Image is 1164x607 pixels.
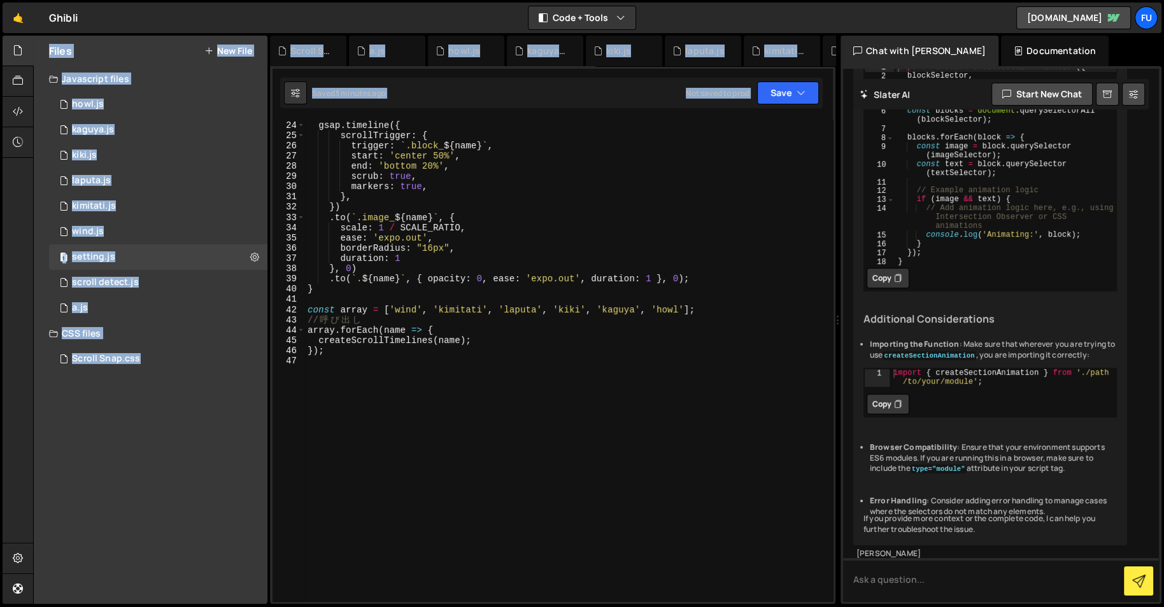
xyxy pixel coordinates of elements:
div: kiki.js [606,45,631,57]
div: kaguya.js [527,45,568,57]
div: 37 [273,253,305,263]
div: Scroll Snap.css [72,353,140,365]
div: 17069/46978.js [49,193,267,219]
div: howl.js [72,99,104,110]
div: 27 [273,151,305,161]
div: 41 [273,294,305,304]
div: kaguya.js [72,124,114,136]
li: : Consider adding error handling to manage cases where the selectors do not match any elements. [870,496,1117,517]
div: 14 [865,204,894,231]
code: createSectionAnimation [883,351,976,360]
div: 17069/47028.js [49,168,267,193]
strong: Importing the Function [870,338,960,349]
strong: Browser Compatibility [870,442,957,452]
div: 40 [273,284,305,294]
div: 38 [273,263,305,274]
div: [PERSON_NAME] [856,548,1124,559]
div: Chat with [PERSON_NAME] [841,36,998,66]
div: laputa.js [72,175,111,186]
div: 47 [273,356,305,366]
div: scroll detect.js [72,277,139,288]
div: 7 [865,125,894,134]
div: kiki.js [72,150,97,161]
button: Code + Tools [529,6,635,29]
div: 16 [865,239,894,248]
button: Start new chat [991,83,1093,106]
div: 15 [865,231,894,240]
div: 17069/47029.js [49,92,267,117]
div: 2 [865,72,894,81]
div: 43 [273,315,305,325]
div: 17 [865,248,894,257]
div: 18 [865,257,894,266]
div: a.js [369,45,385,57]
button: Copy [867,268,909,288]
div: 32 [273,202,305,212]
a: [DOMAIN_NAME] [1016,6,1131,29]
div: CSS files [34,321,267,346]
div: 35 [273,233,305,243]
div: 44 [273,325,305,335]
button: New File [204,46,252,56]
div: Saved [312,88,386,99]
div: 17069/47031.js [49,143,267,168]
div: 30 [273,181,305,192]
div: 28 [273,161,305,171]
div: 17069/47023.js [49,270,267,295]
div: 17069/47026.js [49,219,267,244]
div: wind.js [72,226,104,237]
div: 46 [273,345,305,356]
div: Javascript files [34,66,267,92]
div: 6 [865,107,894,125]
div: 31 [273,192,305,202]
h2: Files [49,44,72,58]
div: howl.js [448,45,480,57]
div: 13 [865,195,894,204]
div: 45 [273,335,305,345]
div: 11 [865,178,894,186]
div: 39 [273,274,305,284]
a: 🤙 [3,3,34,33]
li: : Ensure that your environment supports ES6 modules. If you are running this in a browser, make s... [870,442,1117,474]
div: kimitati.js [764,45,805,57]
div: 36 [273,243,305,253]
button: Save [757,81,819,104]
div: Documentation [1001,36,1109,66]
div: 9 [865,143,894,160]
div: 29 [273,171,305,181]
div: Not saved to prod [686,88,749,99]
div: 17069/46980.css [49,346,267,372]
h2: Slater AI [860,88,911,101]
div: 1 [865,369,890,387]
div: 33 [273,213,305,223]
div: 10 [865,160,894,178]
code: type="module" [911,464,967,473]
div: 26 [273,141,305,151]
div: 17069/47065.js [49,295,267,321]
div: 17069/47030.js [49,117,267,143]
a: Fu [1135,6,1158,29]
div: 17069/47032.js [49,244,267,270]
li: : Make sure that wherever you are trying to use , you are importing it correctly: [870,339,1117,361]
div: 42 [273,305,305,315]
button: Copy [867,394,909,414]
div: setting.js [72,251,115,263]
div: 8 [865,134,894,143]
div: a.js [72,302,88,314]
div: Ghibli [49,10,78,25]
div: 25 [273,130,305,141]
strong: Error Handling [870,495,926,506]
div: 12 [865,186,894,195]
div: laputa.js [685,45,724,57]
h3: Additional Considerations [863,313,1117,325]
div: 3 minutes ago [335,88,386,99]
div: 34 [273,223,305,233]
span: 1 [60,253,67,263]
div: Scroll Snap.css [290,45,331,57]
div: 24 [273,120,305,130]
div: kimitati.js [72,200,116,212]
